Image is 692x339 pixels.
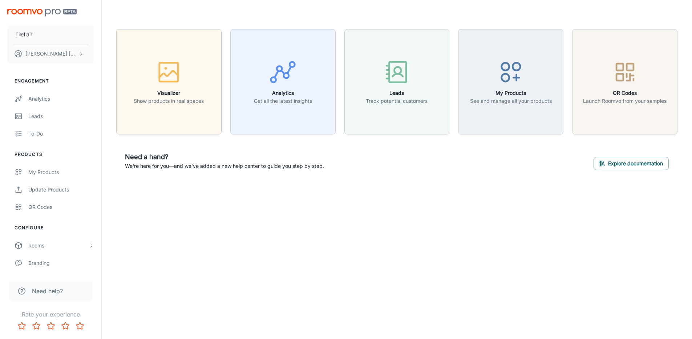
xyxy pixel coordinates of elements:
a: My ProductsSee and manage all your products [458,77,563,85]
p: Get all the latest insights [254,97,312,105]
h6: Leads [366,89,428,97]
a: Explore documentation [594,159,669,166]
p: See and manage all your products [470,97,552,105]
button: Explore documentation [594,157,669,170]
p: [PERSON_NAME] [PERSON_NAME] [25,50,77,58]
a: LeadsTrack potential customers [344,77,450,85]
button: VisualizerShow products in real spaces [116,29,222,134]
p: We're here for you—and we've added a new help center to guide you step by step. [125,162,324,170]
button: QR CodesLaunch Roomvo from your samples [572,29,677,134]
div: Update Products [28,186,94,194]
p: Show products in real spaces [134,97,204,105]
a: AnalyticsGet all the latest insights [230,77,336,85]
a: QR CodesLaunch Roomvo from your samples [572,77,677,85]
p: Launch Roomvo from your samples [583,97,667,105]
h6: Analytics [254,89,312,97]
p: Tileflair [15,31,32,39]
button: LeadsTrack potential customers [344,29,450,134]
button: My ProductsSee and manage all your products [458,29,563,134]
h6: Visualizer [134,89,204,97]
div: QR Codes [28,203,94,211]
img: Roomvo PRO Beta [7,9,77,16]
div: Leads [28,112,94,120]
div: My Products [28,168,94,176]
button: Tileflair [7,25,94,44]
p: Track potential customers [366,97,428,105]
button: [PERSON_NAME] [PERSON_NAME] [7,44,94,63]
h6: My Products [470,89,552,97]
h6: QR Codes [583,89,667,97]
h6: Need a hand? [125,152,324,162]
button: AnalyticsGet all the latest insights [230,29,336,134]
div: Analytics [28,95,94,103]
div: To-do [28,130,94,138]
